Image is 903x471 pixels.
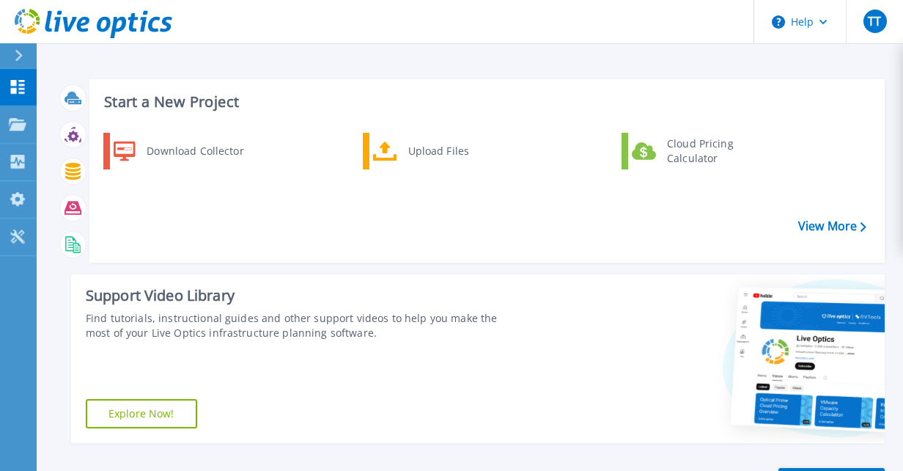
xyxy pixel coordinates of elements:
div: Cloud Pricing Calculator [660,136,768,166]
a: Cloud Pricing Calculator [622,133,772,169]
div: Upload Files [401,136,509,166]
a: Download Collector [103,133,254,169]
a: Explore Now! [86,399,197,428]
div: Download Collector [139,136,250,166]
div: Find tutorials, instructional guides and other support videos to help you make the most of your L... [86,311,508,340]
div: Support Video Library [86,286,508,305]
span: TT [868,15,881,27]
h3: Start a New Project [104,94,866,110]
a: Upload Files [363,133,513,169]
a: View More [798,219,866,233]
